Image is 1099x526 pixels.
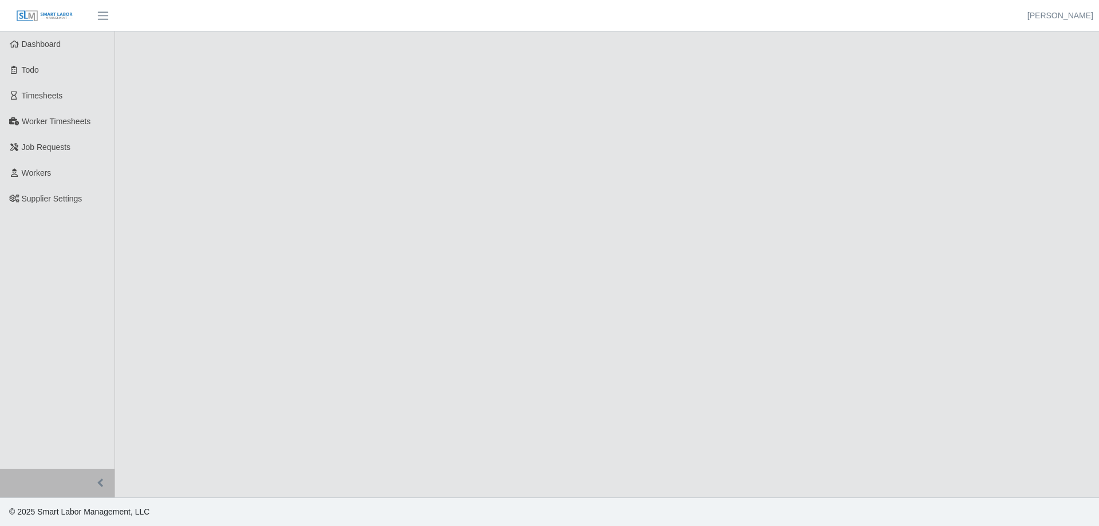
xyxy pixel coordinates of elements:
[22,117,90,126] span: Worker Timesheets
[22,168,52,177] span: Workers
[22,39,61,49] span: Dashboard
[1027,10,1093,22] a: [PERSON_NAME]
[22,65,39,74] span: Todo
[22,91,63,100] span: Timesheets
[22,143,71,152] span: Job Requests
[9,507,149,516] span: © 2025 Smart Labor Management, LLC
[22,194,82,203] span: Supplier Settings
[16,10,73,22] img: SLM Logo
